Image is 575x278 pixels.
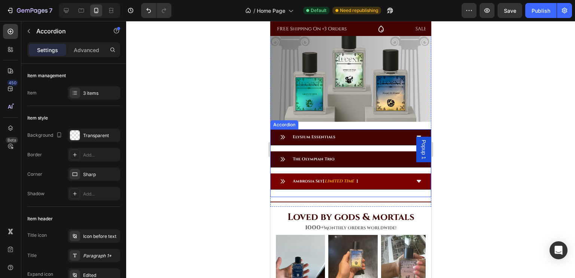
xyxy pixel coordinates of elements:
[54,157,84,163] i: LIMITED TIME
[27,252,37,259] div: Title
[6,137,18,143] div: Beta
[83,171,118,178] div: Sharp
[27,190,45,197] div: Shadow
[141,3,171,18] div: Undo/Redo
[49,6,52,15] p: 7
[83,132,118,139] div: Transparent
[83,90,118,97] div: 3 items
[83,253,118,259] div: Paragraph 1*
[74,46,99,54] p: Advanced
[27,130,64,140] div: Background
[37,46,58,54] p: Settings
[27,171,42,178] div: Corner
[83,233,118,240] div: Icon before text
[311,7,326,14] span: Default
[504,7,516,14] span: Save
[253,7,255,15] span: /
[22,112,65,120] p: Elysium Essentials
[22,135,64,142] p: The Olympian Trio
[36,27,100,36] p: Accordion
[16,190,145,203] h2: Loved by gods & mortals
[27,90,37,96] div: Item
[27,232,47,239] div: Title icon
[550,241,568,259] div: Open Intercom Messenger
[525,3,557,18] button: Publish
[27,115,48,121] div: Item style
[27,215,53,222] div: Item header
[83,152,118,158] div: Add...
[1,100,27,107] div: Accordion
[498,3,522,18] button: Save
[532,7,550,15] div: Publish
[27,271,53,278] div: Expand icon
[52,157,54,163] strong: [
[17,204,144,210] p: Monthly orders worldwide!
[35,202,54,211] span: 1000+
[340,7,378,14] span: Need republishing
[3,3,56,18] button: 7
[145,4,199,12] p: SALE: BUY 2 GET 1 FREE
[270,21,431,278] iframe: Design area
[27,151,42,158] div: Border
[83,191,118,197] div: Add...
[86,157,88,163] strong: ]
[7,80,18,86] div: 450
[257,7,285,15] span: Home Page
[27,72,66,79] div: Item management
[22,157,88,164] p: Ambrosia Set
